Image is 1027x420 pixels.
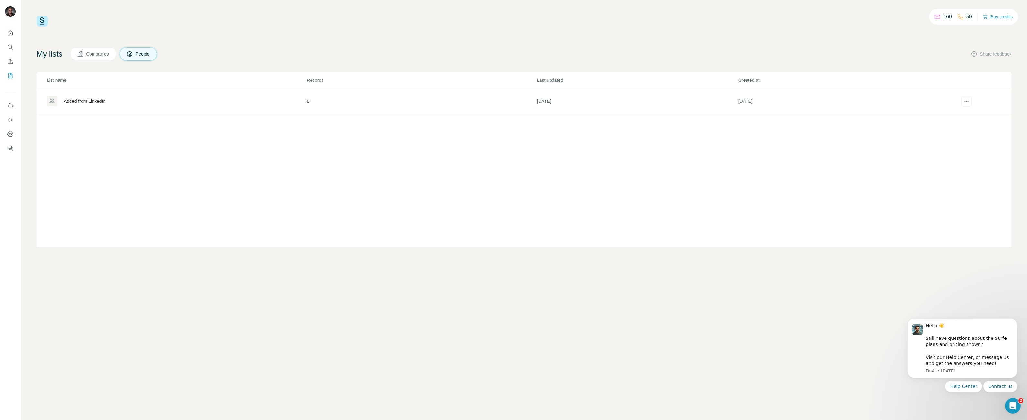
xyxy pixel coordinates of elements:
button: My lists [5,70,16,81]
button: Quick start [5,27,16,39]
p: Last updated [537,77,738,83]
p: 160 [943,13,952,21]
div: Added from LinkedIn [64,98,105,104]
button: Enrich CSV [5,56,16,67]
span: 2 [1018,398,1023,403]
button: actions [961,96,972,106]
p: List name [47,77,306,83]
td: 6 [306,88,537,114]
span: People [136,51,150,57]
button: Search [5,41,16,53]
iframe: Intercom notifications message [898,310,1027,417]
p: Created at [738,77,939,83]
img: Avatar [5,6,16,17]
span: Companies [86,51,110,57]
button: Share feedback [971,51,1011,57]
h4: My lists [37,49,62,59]
p: Records [307,77,536,83]
img: Surfe Logo [37,16,48,27]
button: Feedback [5,143,16,154]
button: Buy credits [983,12,1013,21]
button: Use Surfe API [5,114,16,126]
iframe: Intercom live chat [1005,398,1021,414]
button: Use Surfe on LinkedIn [5,100,16,112]
p: 50 [966,13,972,21]
td: [DATE] [738,88,940,114]
button: Dashboard [5,128,16,140]
td: [DATE] [537,88,738,114]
